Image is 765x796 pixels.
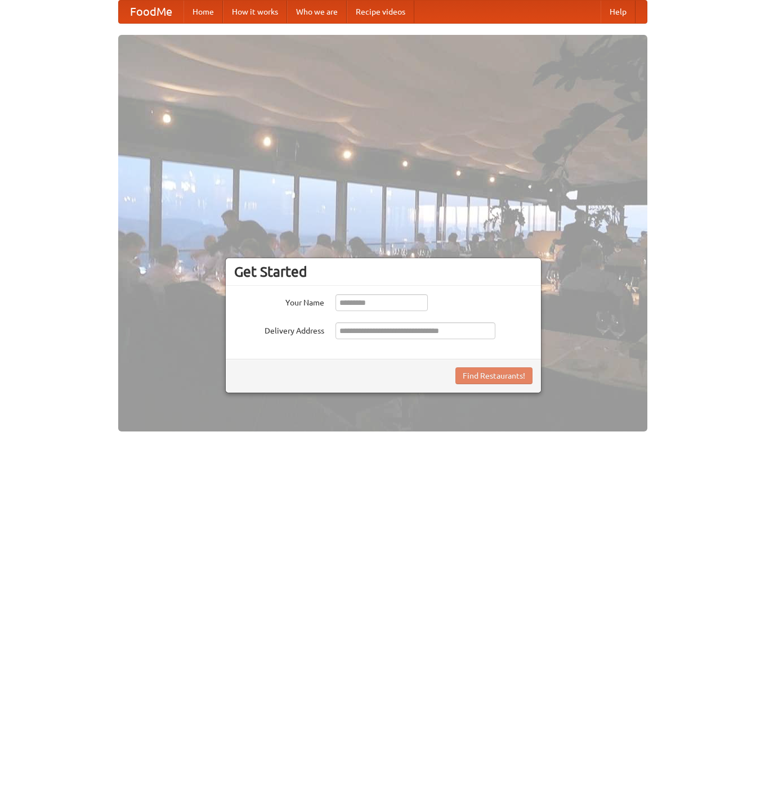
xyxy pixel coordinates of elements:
[234,294,324,308] label: Your Name
[119,1,184,23] a: FoodMe
[234,322,324,336] label: Delivery Address
[223,1,287,23] a: How it works
[601,1,636,23] a: Help
[234,263,533,280] h3: Get Started
[184,1,223,23] a: Home
[347,1,414,23] a: Recipe videos
[287,1,347,23] a: Who we are
[455,367,533,384] button: Find Restaurants!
